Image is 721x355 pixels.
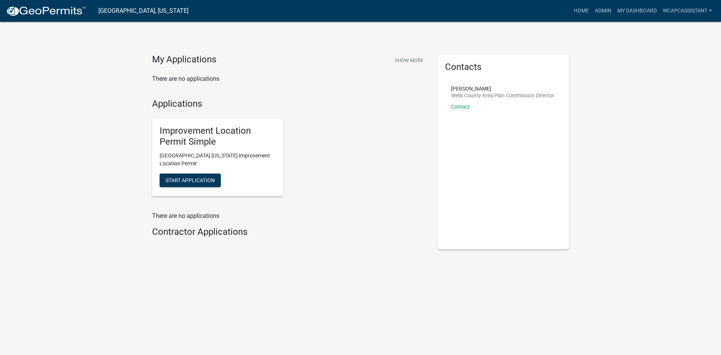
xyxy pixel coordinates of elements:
[451,86,554,91] p: [PERSON_NAME]
[660,4,715,18] a: wcapcassistant
[152,211,426,221] p: There are no applications
[152,227,426,240] wm-workflow-list-section: Contractor Applications
[392,54,426,66] button: Show More
[152,98,426,109] h4: Applications
[592,4,614,18] a: Admin
[160,174,221,187] button: Start Application
[152,98,426,202] wm-workflow-list-section: Applications
[451,104,470,110] a: Contact
[152,74,426,83] p: There are no applications
[166,177,215,183] span: Start Application
[160,125,276,147] h5: Improvement Location Permit Simple
[152,54,216,65] h4: My Applications
[160,152,276,168] p: [GEOGRAPHIC_DATA] [US_STATE] Improvement Location Permit
[451,93,554,98] p: Wells County Area Plan Commission Director
[571,4,592,18] a: Home
[152,227,426,237] h4: Contractor Applications
[98,5,189,17] a: [GEOGRAPHIC_DATA], [US_STATE]
[445,62,561,73] h5: Contacts
[614,4,660,18] a: My Dashboard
